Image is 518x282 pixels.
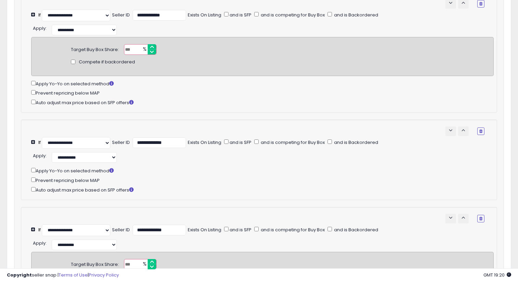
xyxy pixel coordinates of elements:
div: Exists On Listing [188,12,221,19]
div: Target Buy Box Share: [71,259,119,268]
span: and is SFP [229,226,251,233]
div: Exists On Listing [188,139,221,146]
div: Apply Yo-Yo on selected method [31,167,494,174]
span: keyboard_arrow_up [460,214,467,221]
div: Auto adjust max price based on SFP offers [31,98,494,106]
span: and is SFP [229,139,251,146]
span: keyboard_arrow_up [460,127,467,134]
span: 2025-08-15 19:20 GMT [483,272,511,278]
span: keyboard_arrow_down [447,127,454,134]
div: : [33,23,47,32]
i: Remove Condition [479,129,482,133]
button: keyboard_arrow_up [458,214,469,223]
span: % [139,259,150,270]
div: Seller ID [112,227,130,233]
div: Exists On Listing [188,227,221,233]
button: keyboard_arrow_down [445,214,456,223]
span: and is SFP [229,12,251,18]
div: : [33,238,47,247]
a: Privacy Policy [89,272,119,278]
span: Apply [33,25,46,32]
strong: Copyright [7,272,32,278]
span: and is Backordered [333,12,378,18]
i: Remove Condition [479,2,482,6]
div: : [33,150,47,159]
div: Apply Yo-Yo on selected method [31,79,494,87]
i: Remove Condition [479,217,482,221]
span: and is competing for Buy Box [260,12,325,18]
span: and is competing for Buy Box [260,226,325,233]
a: Terms of Use [59,272,88,278]
span: Apply [33,152,46,159]
span: % [139,45,150,55]
div: seller snap | | [7,272,119,279]
button: keyboard_arrow_up [458,126,469,136]
div: Prevent repricing below MAP [31,89,494,97]
span: and is Backordered [333,226,378,233]
button: keyboard_arrow_down [445,126,456,136]
span: Apply [33,240,46,246]
div: Seller ID [112,12,130,19]
span: and is competing for Buy Box [260,139,325,146]
span: and is Backordered [333,139,378,146]
div: Auto adjust max price based on SFP offers [31,186,494,194]
span: keyboard_arrow_down [447,214,454,221]
div: Seller ID [112,139,130,146]
span: Compete if backordered [79,59,135,65]
div: Prevent repricing below MAP [31,176,494,184]
div: Target Buy Box Share: [71,44,119,53]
